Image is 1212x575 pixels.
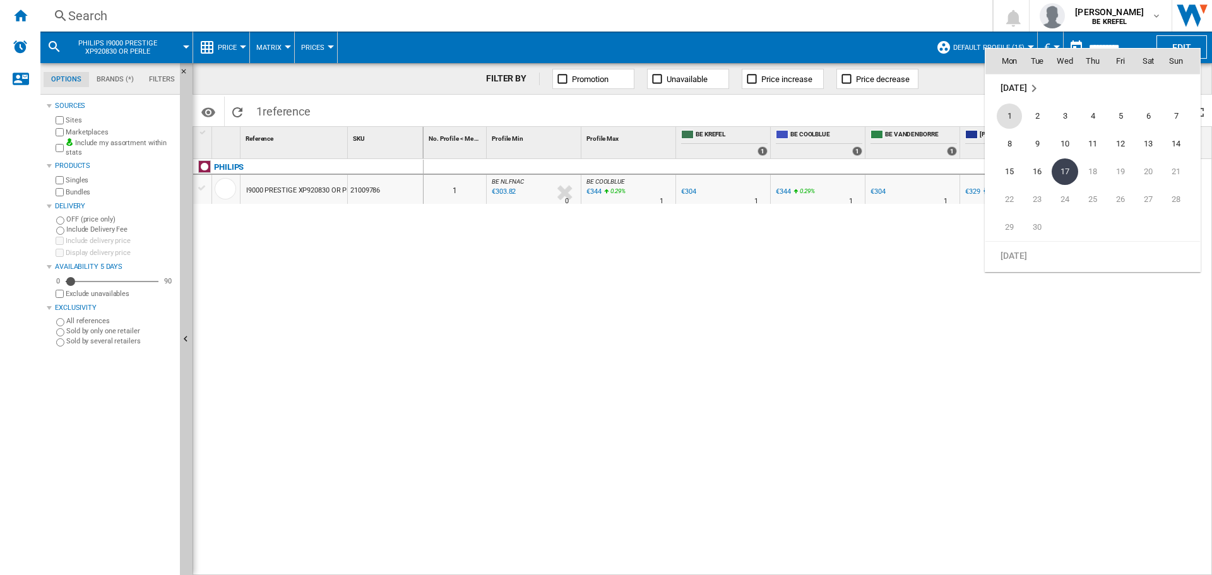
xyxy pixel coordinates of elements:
[985,49,1200,271] md-calendar: Calendar
[1136,104,1161,129] span: 6
[1051,102,1079,130] td: Wednesday September 3 2025
[1023,158,1051,186] td: Tuesday September 16 2025
[985,130,1200,158] tr: Week 2
[1079,186,1107,213] td: Thursday September 25 2025
[1001,250,1026,260] span: [DATE]
[1023,102,1051,130] td: Tuesday September 2 2025
[1134,158,1162,186] td: Saturday September 20 2025
[1163,131,1189,157] span: 14
[1079,49,1107,74] th: Thu
[985,74,1200,102] tr: Week undefined
[997,131,1022,157] span: 8
[1107,158,1134,186] td: Friday September 19 2025
[1051,186,1079,213] td: Wednesday September 24 2025
[1025,159,1050,184] span: 16
[1051,49,1079,74] th: Wed
[1051,158,1079,186] td: Wednesday September 17 2025
[1108,104,1133,129] span: 5
[1023,49,1051,74] th: Tue
[985,158,1200,186] tr: Week 3
[985,74,1200,102] td: September 2025
[1023,130,1051,158] td: Tuesday September 9 2025
[1080,131,1105,157] span: 11
[1107,130,1134,158] td: Friday September 12 2025
[997,159,1022,184] span: 15
[1079,102,1107,130] td: Thursday September 4 2025
[1162,49,1200,74] th: Sun
[1080,104,1105,129] span: 4
[1108,131,1133,157] span: 12
[1052,131,1078,157] span: 10
[1162,130,1200,158] td: Sunday September 14 2025
[1052,104,1078,129] span: 3
[985,213,1200,242] tr: Week 5
[1162,158,1200,186] td: Sunday September 21 2025
[985,241,1200,270] tr: Week undefined
[997,104,1022,129] span: 1
[1107,49,1134,74] th: Fri
[1162,186,1200,213] td: Sunday September 28 2025
[1001,83,1026,93] span: [DATE]
[1134,130,1162,158] td: Saturday September 13 2025
[985,213,1023,242] td: Monday September 29 2025
[1023,213,1051,242] td: Tuesday September 30 2025
[1023,186,1051,213] td: Tuesday September 23 2025
[985,102,1023,130] td: Monday September 1 2025
[1079,130,1107,158] td: Thursday September 11 2025
[1162,102,1200,130] td: Sunday September 7 2025
[985,102,1200,130] tr: Week 1
[985,186,1200,213] tr: Week 4
[1134,49,1162,74] th: Sat
[1163,104,1189,129] span: 7
[985,49,1023,74] th: Mon
[985,186,1023,213] td: Monday September 22 2025
[985,130,1023,158] td: Monday September 8 2025
[1025,131,1050,157] span: 9
[1107,102,1134,130] td: Friday September 5 2025
[1134,102,1162,130] td: Saturday September 6 2025
[1136,131,1161,157] span: 13
[985,158,1023,186] td: Monday September 15 2025
[1052,158,1078,185] span: 17
[1079,158,1107,186] td: Thursday September 18 2025
[1051,130,1079,158] td: Wednesday September 10 2025
[1025,104,1050,129] span: 2
[1134,186,1162,213] td: Saturday September 27 2025
[1107,186,1134,213] td: Friday September 26 2025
